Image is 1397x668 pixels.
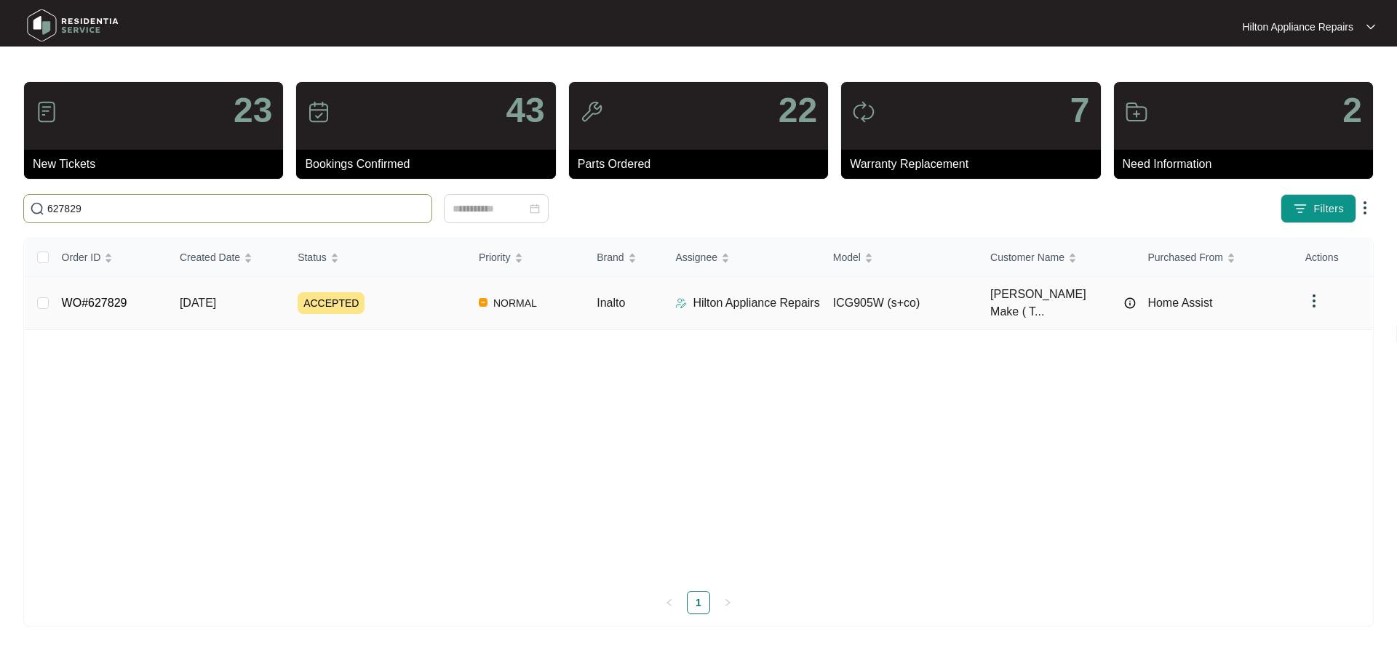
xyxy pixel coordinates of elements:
[723,598,732,607] span: right
[1294,238,1372,277] th: Actions
[578,156,828,173] p: Parts Ordered
[1356,199,1374,217] img: dropdown arrow
[688,592,709,613] a: 1
[35,100,58,124] img: icon
[479,298,487,307] img: Vercel Logo
[467,238,585,277] th: Priority
[779,93,817,128] p: 22
[168,238,286,277] th: Created Date
[50,238,168,277] th: Order ID
[180,297,216,309] span: [DATE]
[990,286,1117,321] span: [PERSON_NAME] Make ( T...
[1293,201,1308,216] img: filter icon
[298,249,327,265] span: Status
[597,297,625,309] span: Inalto
[1123,156,1373,173] p: Need Information
[716,591,739,614] li: Next Page
[506,93,544,128] p: 43
[479,249,511,265] span: Priority
[664,238,821,277] th: Assignee
[1147,249,1222,265] span: Purchased From
[1366,23,1375,31] img: dropdown arrow
[22,4,124,47] img: residentia service logo
[47,201,426,217] input: Search by Order Id, Assignee Name, Customer Name, Brand and Model
[821,238,979,277] th: Model
[580,100,603,124] img: icon
[990,249,1064,265] span: Customer Name
[658,591,681,614] li: Previous Page
[693,294,819,312] p: Hilton Appliance Repairs
[821,277,979,330] td: ICG905W (s+co)
[850,156,1100,173] p: Warranty Replacement
[658,591,681,614] button: left
[1124,297,1136,309] img: Info icon
[675,249,717,265] span: Assignee
[62,297,127,309] a: WO#627829
[62,249,101,265] span: Order ID
[180,249,240,265] span: Created Date
[286,238,467,277] th: Status
[1281,194,1356,223] button: filter iconFilters
[1305,292,1323,310] img: dropdown arrow
[1313,201,1344,217] span: Filters
[1147,297,1212,309] span: Home Assist
[675,297,687,309] img: Assigner Icon
[33,156,283,173] p: New Tickets
[298,292,365,314] span: ACCEPTED
[1125,100,1148,124] img: icon
[852,100,875,124] img: icon
[307,100,330,124] img: icon
[1242,20,1353,34] p: Hilton Appliance Repairs
[716,591,739,614] button: right
[1136,238,1293,277] th: Purchased From
[687,591,710,614] li: 1
[1070,93,1090,128] p: 7
[597,249,624,265] span: Brand
[487,294,543,312] span: NORMAL
[979,238,1136,277] th: Customer Name
[1342,93,1362,128] p: 2
[305,156,555,173] p: Bookings Confirmed
[30,201,44,216] img: search-icon
[585,238,664,277] th: Brand
[833,249,861,265] span: Model
[234,93,272,128] p: 23
[665,598,674,607] span: left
